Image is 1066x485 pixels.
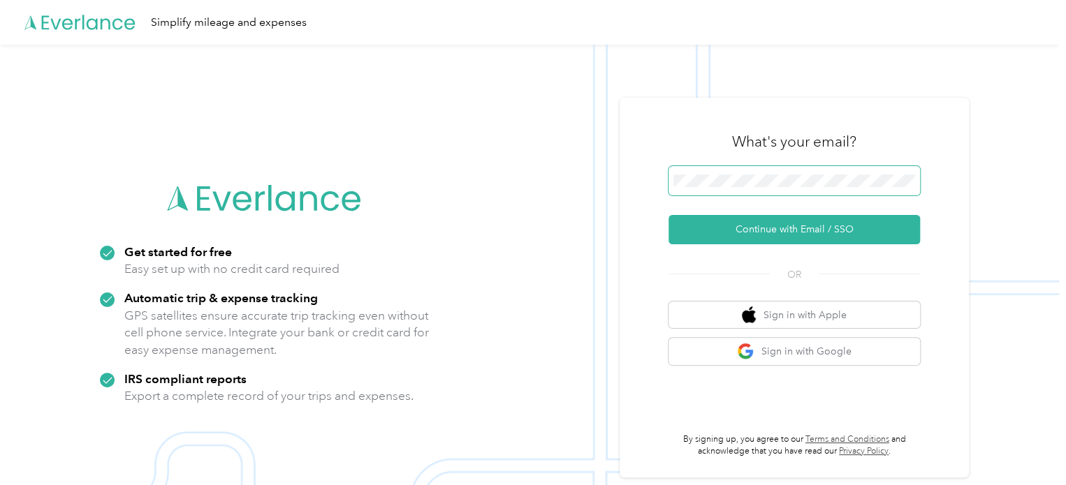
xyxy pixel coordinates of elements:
[124,307,430,359] p: GPS satellites ensure accurate trip tracking even without cell phone service. Integrate your bank...
[124,244,232,259] strong: Get started for free
[732,132,856,151] h3: What's your email?
[669,215,920,244] button: Continue with Email / SSO
[805,434,889,445] a: Terms and Conditions
[839,446,889,456] a: Privacy Policy
[742,306,756,324] img: apple logo
[770,267,819,282] span: OR
[151,14,307,31] div: Simplify mileage and expenses
[669,301,920,329] button: apple logoSign in with Apple
[124,290,318,305] strong: Automatic trip & expense tracking
[124,371,247,386] strong: IRS compliant reports
[669,433,920,458] p: By signing up, you agree to our and acknowledge that you have read our .
[669,338,920,365] button: google logoSign in with Google
[124,260,339,278] p: Easy set up with no credit card required
[124,387,414,405] p: Export a complete record of your trips and expenses.
[737,343,754,360] img: google logo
